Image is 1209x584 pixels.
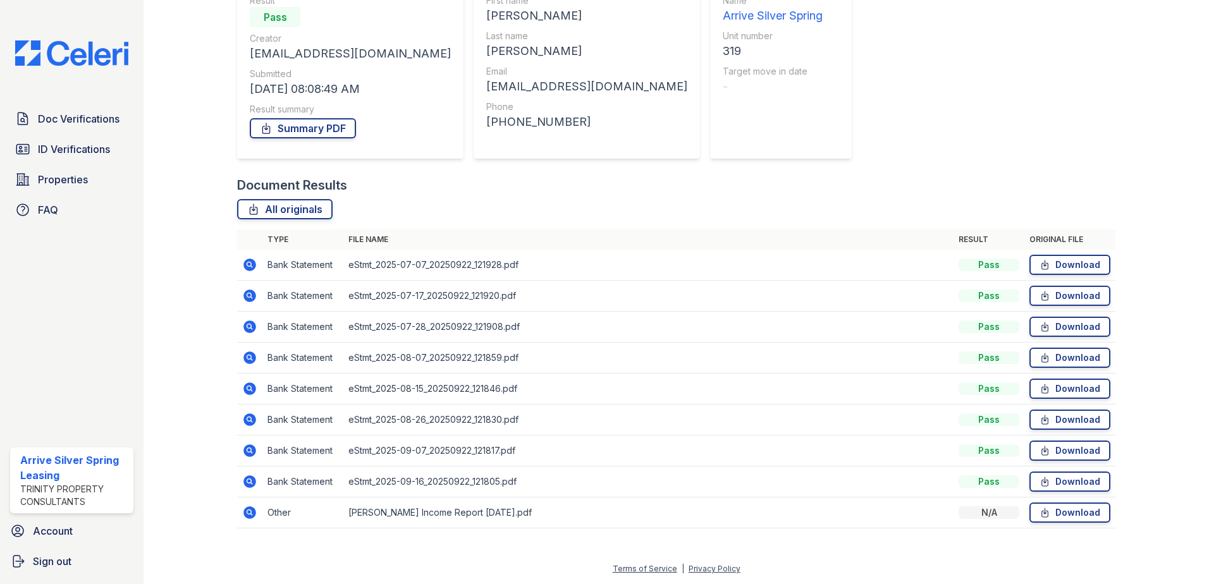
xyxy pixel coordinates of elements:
div: [PHONE_NUMBER] [486,113,687,131]
div: Result summary [250,103,451,116]
th: Result [954,229,1024,250]
a: Download [1029,441,1110,461]
div: Pass [959,444,1019,457]
a: Privacy Policy [689,564,740,573]
a: Download [1029,286,1110,306]
div: Arrive Silver Spring Leasing [20,453,128,483]
td: eStmt_2025-07-17_20250922_121920.pdf [343,281,954,312]
a: Download [1029,348,1110,368]
span: Account [33,523,73,538]
div: Target move in date [723,65,823,78]
div: Creator [250,32,451,45]
a: Download [1029,379,1110,399]
td: [PERSON_NAME] Income Report [DATE].pdf [343,497,954,528]
img: CE_Logo_Blue-a8612792a0a2168367f1c8372b55b34899dd931a85d93a1a3d3e32e68fde9ad4.png [5,40,138,66]
td: Bank Statement [262,466,343,497]
span: Sign out [33,554,71,569]
td: eStmt_2025-09-07_20250922_121817.pdf [343,435,954,466]
td: eStmt_2025-07-07_20250922_121928.pdf [343,250,954,281]
th: Original file [1024,229,1115,250]
div: | [682,564,684,573]
a: Download [1029,502,1110,523]
a: Properties [10,167,133,192]
div: Unit number [723,30,823,42]
td: eStmt_2025-07-28_20250922_121908.pdf [343,312,954,343]
td: eStmt_2025-08-07_20250922_121859.pdf [343,343,954,374]
td: Bank Statement [262,435,343,466]
div: Trinity Property Consultants [20,483,128,508]
td: Bank Statement [262,312,343,343]
td: Bank Statement [262,405,343,435]
div: [PERSON_NAME] [486,42,687,60]
div: Submitted [250,68,451,80]
div: [EMAIL_ADDRESS][DOMAIN_NAME] [486,78,687,95]
div: [EMAIL_ADDRESS][DOMAIN_NAME] [250,45,451,63]
div: - [723,78,823,95]
div: Arrive Silver Spring [723,7,823,25]
div: Pass [959,259,1019,271]
span: Doc Verifications [38,111,120,126]
td: eStmt_2025-09-16_20250922_121805.pdf [343,466,954,497]
div: [DATE] 08:08:49 AM [250,80,451,98]
div: Pass [959,413,1019,426]
td: Other [262,497,343,528]
span: Properties [38,172,88,187]
div: N/A [959,506,1019,519]
div: Pass [959,351,1019,364]
div: [PERSON_NAME] [486,7,687,25]
div: Pass [959,289,1019,302]
a: Download [1029,471,1110,492]
div: Pass [959,320,1019,333]
th: Type [262,229,343,250]
td: Bank Statement [262,281,343,312]
a: Download [1029,410,1110,430]
td: eStmt_2025-08-15_20250922_121846.pdf [343,374,954,405]
td: eStmt_2025-08-26_20250922_121830.pdf [343,405,954,435]
a: Download [1029,255,1110,275]
div: Last name [486,30,687,42]
td: Bank Statement [262,343,343,374]
a: Terms of Service [613,564,677,573]
a: Summary PDF [250,118,356,138]
div: Email [486,65,687,78]
div: Pass [959,382,1019,395]
div: Pass [959,475,1019,488]
div: 319 [723,42,823,60]
a: Sign out [5,549,138,574]
span: ID Verifications [38,142,110,157]
a: All originals [237,199,333,219]
div: Document Results [237,176,347,194]
a: Download [1029,317,1110,337]
td: Bank Statement [262,250,343,281]
td: Bank Statement [262,374,343,405]
a: Account [5,518,138,544]
a: ID Verifications [10,137,133,162]
span: FAQ [38,202,58,217]
div: Pass [250,7,300,27]
div: Phone [486,100,687,113]
th: File name [343,229,954,250]
a: Doc Verifications [10,106,133,131]
a: FAQ [10,197,133,222]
